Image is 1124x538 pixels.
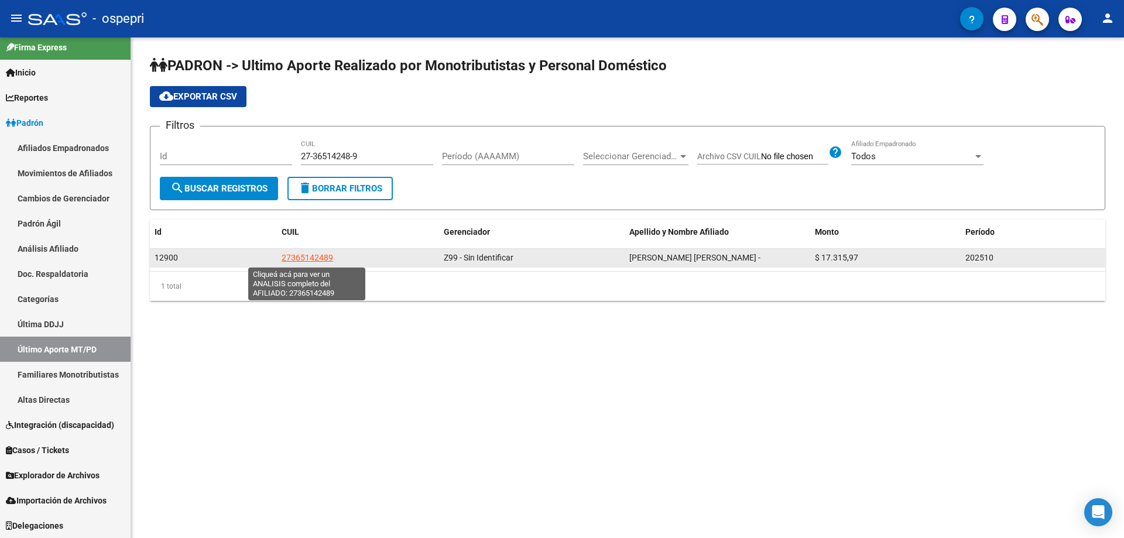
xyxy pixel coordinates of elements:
span: Archivo CSV CUIL [697,152,761,161]
span: Id [155,227,162,237]
span: Apellido y Nombre Afiliado [629,227,729,237]
span: Integración (discapacidad) [6,419,114,431]
span: 12900 [155,253,178,262]
div: Open Intercom Messenger [1084,498,1112,526]
span: Gerenciador [444,227,490,237]
span: Delegaciones [6,519,63,532]
span: $ 17.315,97 [815,253,858,262]
datatable-header-cell: Apellido y Nombre Afiliado [625,220,810,245]
datatable-header-cell: Período [961,220,1105,245]
mat-icon: cloud_download [159,89,173,103]
input: Archivo CSV CUIL [761,152,828,162]
span: Seleccionar Gerenciador [583,151,678,162]
button: Exportar CSV [150,86,246,107]
div: 1 total [150,272,1105,301]
datatable-header-cell: Gerenciador [439,220,625,245]
span: - ospepri [92,6,144,32]
mat-icon: help [828,145,842,159]
button: Borrar Filtros [287,177,393,200]
span: Borrar Filtros [298,183,382,194]
mat-icon: person [1101,11,1115,25]
span: Todos [851,151,876,162]
span: CUIL [282,227,299,237]
datatable-header-cell: Monto [810,220,961,245]
span: Reportes [6,91,48,104]
datatable-header-cell: CUIL [277,220,439,245]
button: Buscar Registros [160,177,278,200]
span: Padrón [6,116,43,129]
mat-icon: search [170,181,184,195]
mat-icon: menu [9,11,23,25]
span: Explorador de Archivos [6,469,100,482]
span: 202510 [965,253,993,262]
span: Firma Express [6,41,67,54]
span: PADRON -> Ultimo Aporte Realizado por Monotributistas y Personal Doméstico [150,57,667,74]
span: Z99 - Sin Identificar [444,253,513,262]
span: Exportar CSV [159,91,237,102]
span: Inicio [6,66,36,79]
datatable-header-cell: Id [150,220,277,245]
span: Casos / Tickets [6,444,69,457]
span: [PERSON_NAME] [PERSON_NAME] - [629,253,760,262]
span: Monto [815,227,839,237]
span: Buscar Registros [170,183,268,194]
span: Período [965,227,995,237]
span: 27365142489 [282,253,333,262]
mat-icon: delete [298,181,312,195]
span: Importación de Archivos [6,494,107,507]
h3: Filtros [160,117,200,133]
